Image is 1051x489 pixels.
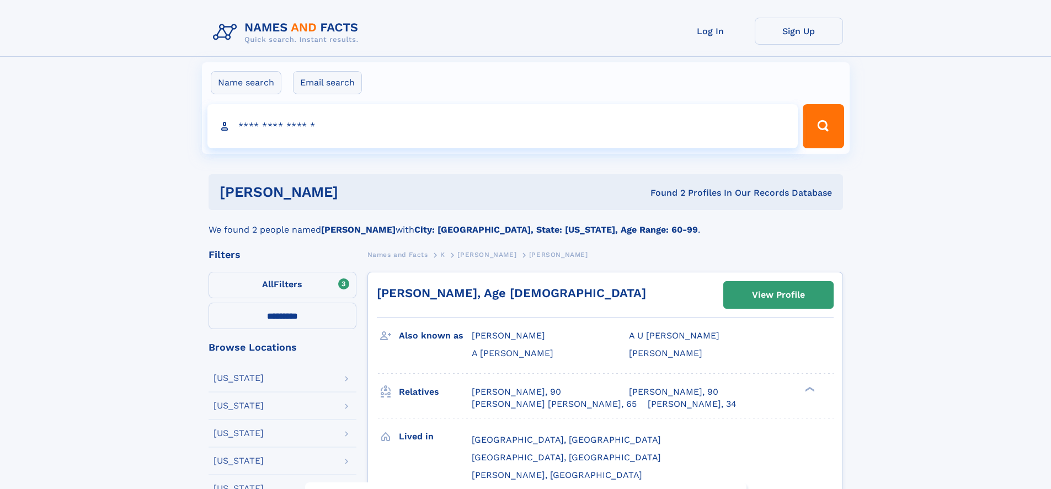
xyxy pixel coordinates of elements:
[472,452,661,463] span: [GEOGRAPHIC_DATA], [GEOGRAPHIC_DATA]
[472,398,637,410] a: [PERSON_NAME] [PERSON_NAME], 65
[472,386,561,398] a: [PERSON_NAME], 90
[293,71,362,94] label: Email search
[220,185,494,199] h1: [PERSON_NAME]
[414,224,698,235] b: City: [GEOGRAPHIC_DATA], State: [US_STATE], Age Range: 60-99
[802,385,815,393] div: ❯
[214,456,264,465] div: [US_STATE]
[262,279,274,289] span: All
[377,286,646,300] a: [PERSON_NAME], Age [DEMOGRAPHIC_DATA]
[399,383,472,401] h3: Relatives
[209,18,367,47] img: Logo Names and Facts
[755,18,843,45] a: Sign Up
[440,248,445,261] a: K
[494,187,832,199] div: Found 2 Profiles In Our Records Database
[440,251,445,259] span: K
[457,248,516,261] a: [PERSON_NAME]
[529,251,588,259] span: [PERSON_NAME]
[752,282,805,308] div: View Profile
[209,250,356,260] div: Filters
[472,470,642,480] span: [PERSON_NAME], [GEOGRAPHIC_DATA]
[209,272,356,298] label: Filters
[472,330,545,341] span: [PERSON_NAME]
[214,374,264,383] div: [US_STATE]
[472,434,661,445] span: [GEOGRAPHIC_DATA], [GEOGRAPHIC_DATA]
[399,427,472,446] h3: Lived in
[207,104,798,148] input: search input
[666,18,755,45] a: Log In
[321,224,396,235] b: [PERSON_NAME]
[472,348,553,358] span: A [PERSON_NAME]
[209,210,843,237] div: We found 2 people named with .
[457,251,516,259] span: [PERSON_NAME]
[803,104,844,148] button: Search Button
[214,429,264,438] div: [US_STATE]
[724,282,833,308] a: View Profile
[648,398,737,410] a: [PERSON_NAME], 34
[209,342,356,352] div: Browse Locations
[629,348,702,358] span: [PERSON_NAME]
[629,386,718,398] a: [PERSON_NAME], 90
[214,401,264,410] div: [US_STATE]
[629,330,719,341] span: A U [PERSON_NAME]
[367,248,428,261] a: Names and Facts
[211,71,281,94] label: Name search
[399,326,472,345] h3: Also known as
